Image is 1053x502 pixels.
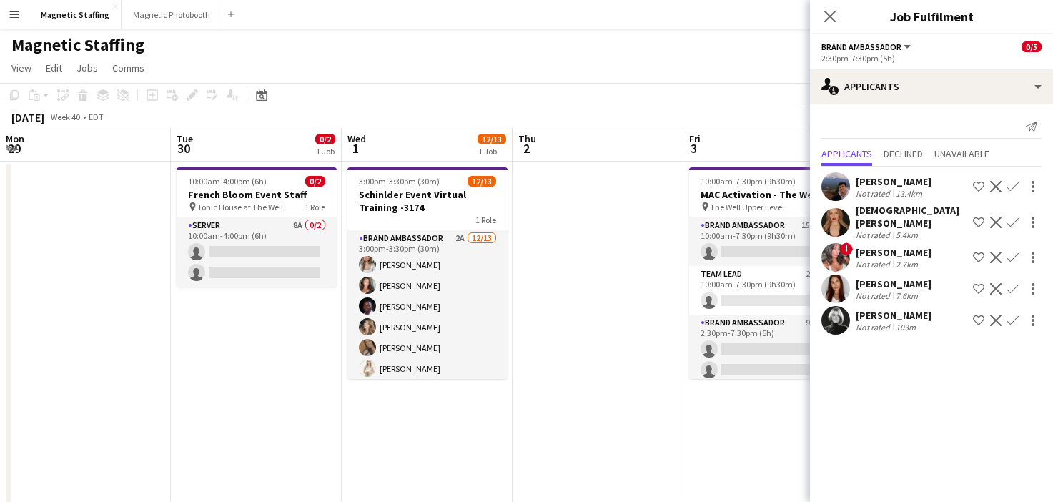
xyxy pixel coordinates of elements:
h3: Job Fulfilment [810,7,1053,26]
h3: MAC Activation - The Well [689,188,849,201]
span: ! [840,242,853,255]
span: 10:00am-7:30pm (9h30m) [701,176,796,187]
a: View [6,59,37,77]
div: 13.4km [893,188,925,199]
div: 5.4km [893,230,921,240]
span: Tonic House at The Well [197,202,283,212]
button: Magnetic Photobooth [122,1,222,29]
div: 1 Job [478,146,505,157]
app-card-role: Team Lead2A0/110:00am-7:30pm (9h30m) [689,266,849,315]
span: Edit [46,61,62,74]
span: Declined [884,149,923,159]
div: 2:30pm-7:30pm (5h) [821,53,1042,64]
span: Jobs [76,61,98,74]
span: 2 [516,140,536,157]
div: 1 Job [316,146,335,157]
div: Not rated [856,230,893,240]
app-job-card: 10:00am-7:30pm (9h30m)0/5MAC Activation - The Well The Well Upper Level3 RolesBrand Ambassador15A... [689,167,849,379]
div: 103m [893,322,919,333]
span: 29 [4,140,24,157]
div: 2.7km [893,259,921,270]
div: [DATE] [11,110,44,124]
app-card-role: Brand Ambassador9A0/32:30pm-7:30pm (5h) [689,315,849,405]
span: 12/13 [478,134,506,144]
span: 1 [345,140,366,157]
span: The Well Upper Level [710,202,784,212]
div: [PERSON_NAME] [856,277,931,290]
div: 7.6km [893,290,921,301]
h3: Schinlder Event Virtual Training -3174 [347,188,508,214]
a: Edit [40,59,68,77]
span: 3:00pm-3:30pm (30m) [359,176,440,187]
span: 1 Role [305,202,325,212]
span: Week 40 [47,112,83,122]
span: 3 [687,140,701,157]
span: 0/2 [305,176,325,187]
div: Not rated [856,322,893,333]
span: Mon [6,132,24,145]
div: Applicants [810,69,1053,104]
button: Brand Ambassador [821,41,913,52]
div: Not rated [856,259,893,270]
span: 1 Role [475,215,496,225]
div: [PERSON_NAME] [856,175,931,188]
h1: Magnetic Staffing [11,34,144,56]
span: 0/5 [1022,41,1042,52]
span: 10:00am-4:00pm (6h) [188,176,267,187]
div: EDT [89,112,104,122]
div: Not rated [856,188,893,199]
app-job-card: 10:00am-4:00pm (6h)0/2French Bloom Event Staff Tonic House at The Well1 RoleServer8A0/210:00am-4:... [177,167,337,287]
button: Magnetic Staffing [29,1,122,29]
h3: French Bloom Event Staff [177,188,337,201]
div: Not rated [856,290,893,301]
span: 0/2 [315,134,335,144]
span: View [11,61,31,74]
span: 12/13 [468,176,496,187]
span: Fri [689,132,701,145]
span: Thu [518,132,536,145]
span: Wed [347,132,366,145]
app-card-role: Server8A0/210:00am-4:00pm (6h) [177,217,337,287]
span: Applicants [821,149,872,159]
span: Unavailable [934,149,989,159]
span: Tue [177,132,193,145]
a: Jobs [71,59,104,77]
span: Brand Ambassador [821,41,901,52]
span: 30 [174,140,193,157]
app-job-card: 3:00pm-3:30pm (30m)12/13Schinlder Event Virtual Training -31741 RoleBrand Ambassador2A12/133:00pm... [347,167,508,379]
div: [PERSON_NAME] [856,246,931,259]
div: [PERSON_NAME] [856,309,931,322]
app-card-role: Brand Ambassador15A0/110:00am-7:30pm (9h30m) [689,217,849,266]
a: Comms [107,59,150,77]
div: [DEMOGRAPHIC_DATA][PERSON_NAME] [856,204,967,230]
span: Comms [112,61,144,74]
